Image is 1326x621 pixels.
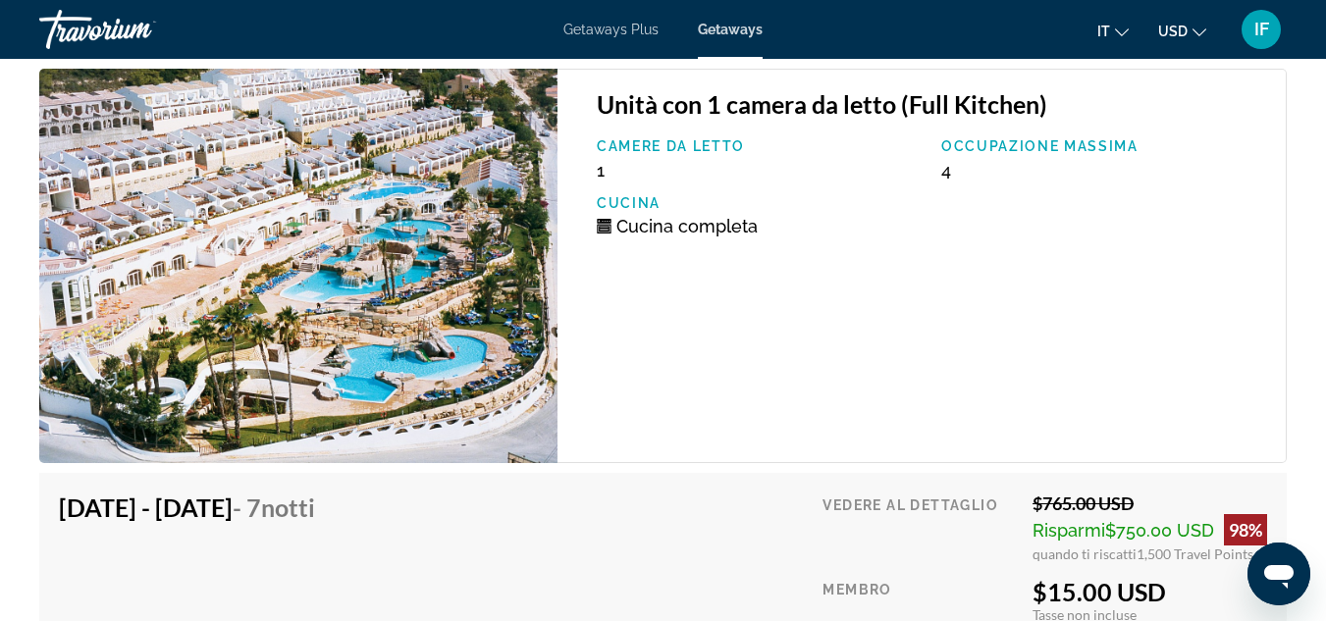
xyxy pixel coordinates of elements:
span: Cucina completa [616,216,758,236]
p: Occupazione massima [941,138,1266,154]
span: - 7 [233,492,315,522]
span: USD [1158,24,1188,39]
div: $15.00 USD [1033,577,1267,606]
span: Risparmi [1033,520,1105,541]
span: 1 [597,160,605,181]
img: 3710E01X.jpg [39,69,557,463]
button: Change language [1097,17,1129,45]
iframe: Pulsante per aprire la finestra di messaggistica [1247,543,1310,605]
span: $750.00 USD [1105,520,1214,541]
p: Cucina [597,195,922,211]
span: IF [1254,20,1269,39]
button: User Menu [1236,9,1287,50]
span: 4 [941,160,951,181]
span: 1,500 Travel Points [1137,545,1253,562]
a: Getaways [698,22,763,37]
a: Travorium [39,4,236,55]
button: Change currency [1158,17,1206,45]
div: Vedere al dettaglio [822,492,1018,562]
h3: Unità con 1 camera da letto (Full Kitchen) [597,89,1266,119]
h4: [DATE] - [DATE] [59,492,332,522]
span: quando ti riscatti [1033,545,1137,562]
div: 98% [1224,514,1267,545]
span: it [1097,24,1110,39]
div: $765.00 USD [1033,492,1267,514]
a: Getaways Plus [563,22,659,37]
p: Camere da letto [597,138,922,154]
span: notti [261,492,315,522]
